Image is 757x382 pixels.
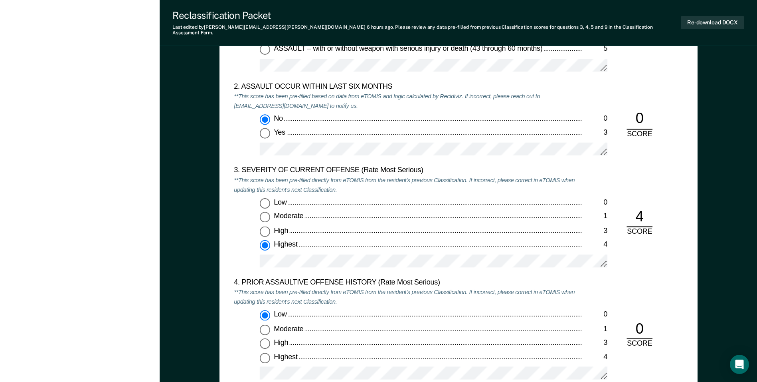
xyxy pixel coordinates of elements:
[260,226,270,237] input: High3
[367,24,393,30] span: 6 hours ago
[274,310,288,318] span: Low
[274,114,284,122] span: No
[260,114,270,125] input: No0
[260,338,270,348] input: High3
[581,240,607,250] div: 4
[681,16,744,29] button: Re-download DOCX
[581,352,607,362] div: 4
[581,44,607,54] div: 5
[234,288,575,305] em: **This score has been pre-filled directly from eTOMIS from the resident's previous Classification...
[620,227,659,237] div: SCORE
[172,10,681,21] div: Reclassification Packet
[274,240,299,248] span: Highest
[234,278,581,288] div: 4. PRIOR ASSAULTIVE OFFENSE HISTORY (Rate Most Serious)
[260,128,270,139] input: Yes3
[627,320,652,339] div: 0
[260,44,270,55] input: ASSAULT – with or without weapon with serious injury or death (43 through 60 months)5
[260,212,270,223] input: Moderate1
[260,310,270,320] input: Low0
[274,198,288,206] span: Low
[581,310,607,320] div: 0
[581,226,607,236] div: 3
[581,128,607,138] div: 3
[260,324,270,334] input: Moderate1
[274,338,290,346] span: High
[627,109,652,129] div: 0
[234,82,581,92] div: 2. ASSAULT OCCUR WITHIN LAST SIX MONTHS
[234,92,540,109] em: **This score has been pre-filled based on data from eTOMIS and logic calculated by Recidiviz. If ...
[260,240,270,251] input: Highest4
[274,324,305,332] span: Moderate
[581,212,607,222] div: 1
[274,226,290,234] span: High
[581,338,607,348] div: 3
[274,44,544,52] span: ASSAULT – with or without weapon with serious injury or death (43 through 60 months)
[581,114,607,124] div: 0
[274,352,299,360] span: Highest
[620,339,659,349] div: SCORE
[260,352,270,363] input: Highest4
[730,355,749,374] div: Open Intercom Messenger
[627,207,652,227] div: 4
[274,212,305,220] span: Moderate
[274,128,287,136] span: Yes
[234,166,581,176] div: 3. SEVERITY OF CURRENT OFFENSE (Rate Most Serious)
[581,324,607,334] div: 1
[234,176,575,193] em: **This score has been pre-filled directly from eTOMIS from the resident's previous Classification...
[581,198,607,207] div: 0
[260,198,270,208] input: Low0
[172,24,681,36] div: Last edited by [PERSON_NAME][EMAIL_ADDRESS][PERSON_NAME][DOMAIN_NAME] . Please review any data pr...
[620,129,659,139] div: SCORE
